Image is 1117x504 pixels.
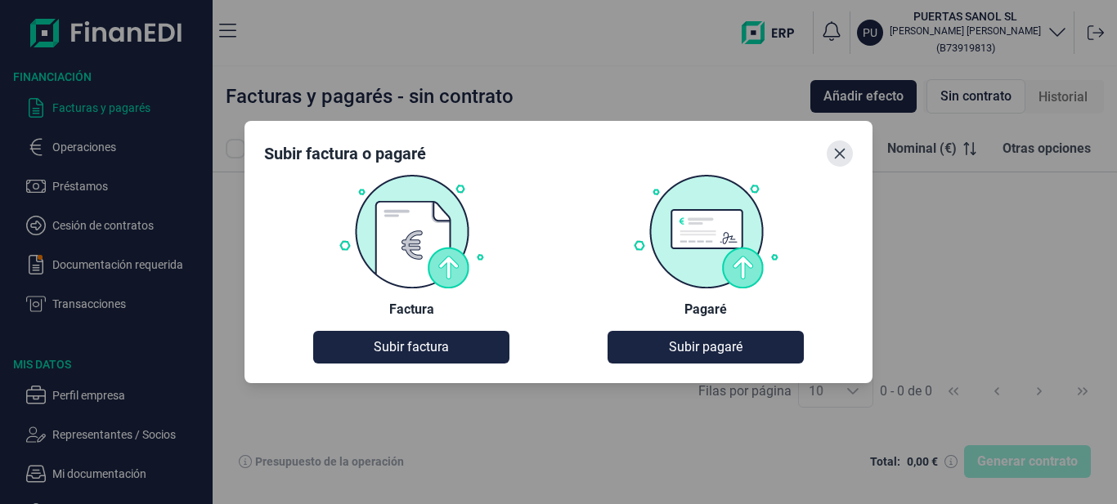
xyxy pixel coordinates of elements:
div: Subir factura o pagaré [264,142,426,165]
span: Subir pagaré [669,337,742,357]
button: Subir factura [313,331,509,364]
button: Subir pagaré [608,331,804,364]
img: Factura [338,173,485,288]
div: Factura [389,301,434,318]
div: Pagaré [684,301,727,318]
span: Subir factura [374,337,449,357]
img: Pagaré [632,173,779,288]
button: Close [827,140,853,167]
